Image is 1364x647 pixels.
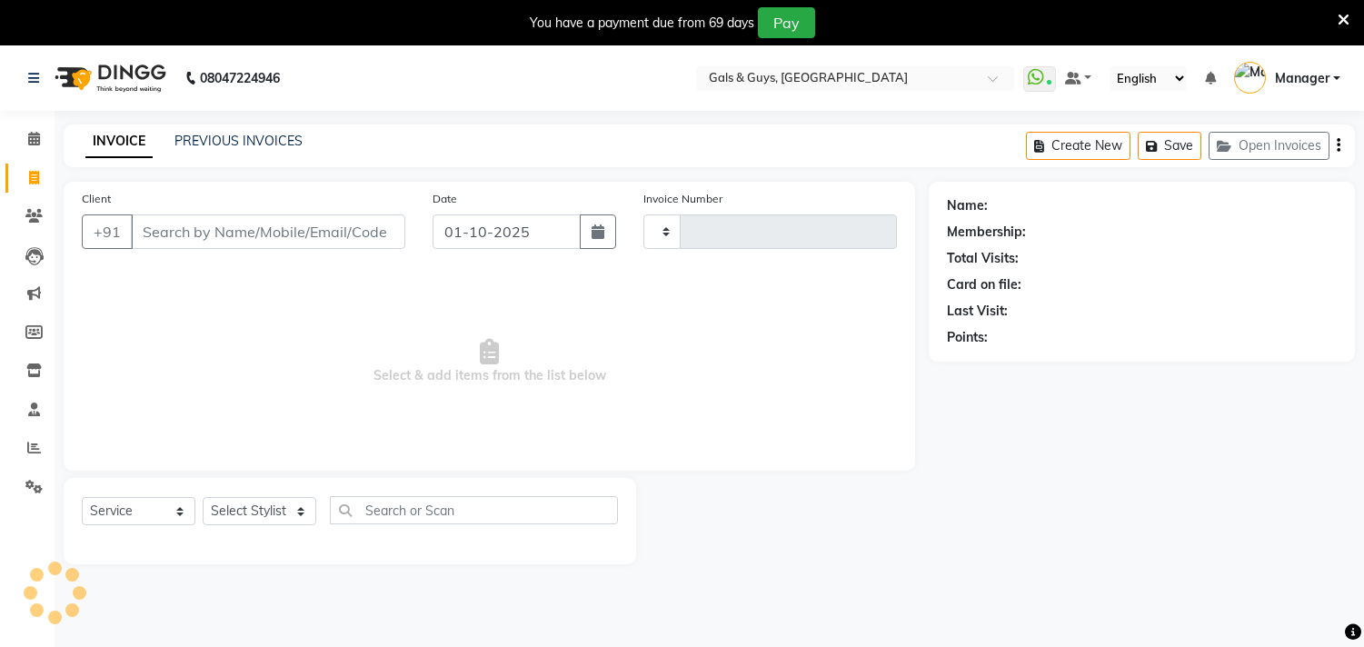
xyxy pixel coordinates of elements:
label: Client [82,191,111,207]
div: Points: [947,328,988,347]
div: Last Visit: [947,302,1008,321]
span: Select & add items from the list below [82,271,897,453]
button: Save [1138,132,1201,160]
div: You have a payment due from 69 days [530,14,754,33]
div: Name: [947,196,988,215]
a: INVOICE [85,125,153,158]
button: Open Invoices [1209,132,1329,160]
label: Invoice Number [643,191,722,207]
div: Card on file: [947,275,1021,294]
a: PREVIOUS INVOICES [174,133,303,149]
div: Total Visits: [947,249,1019,268]
b: 08047224946 [200,53,280,104]
img: Manager [1234,62,1266,94]
img: logo [46,53,171,104]
button: +91 [82,214,133,249]
input: Search by Name/Mobile/Email/Code [131,214,405,249]
label: Date [433,191,457,207]
input: Search or Scan [330,496,618,524]
div: Membership: [947,223,1026,242]
button: Create New [1026,132,1130,160]
button: Pay [758,7,815,38]
span: Manager [1275,69,1329,88]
